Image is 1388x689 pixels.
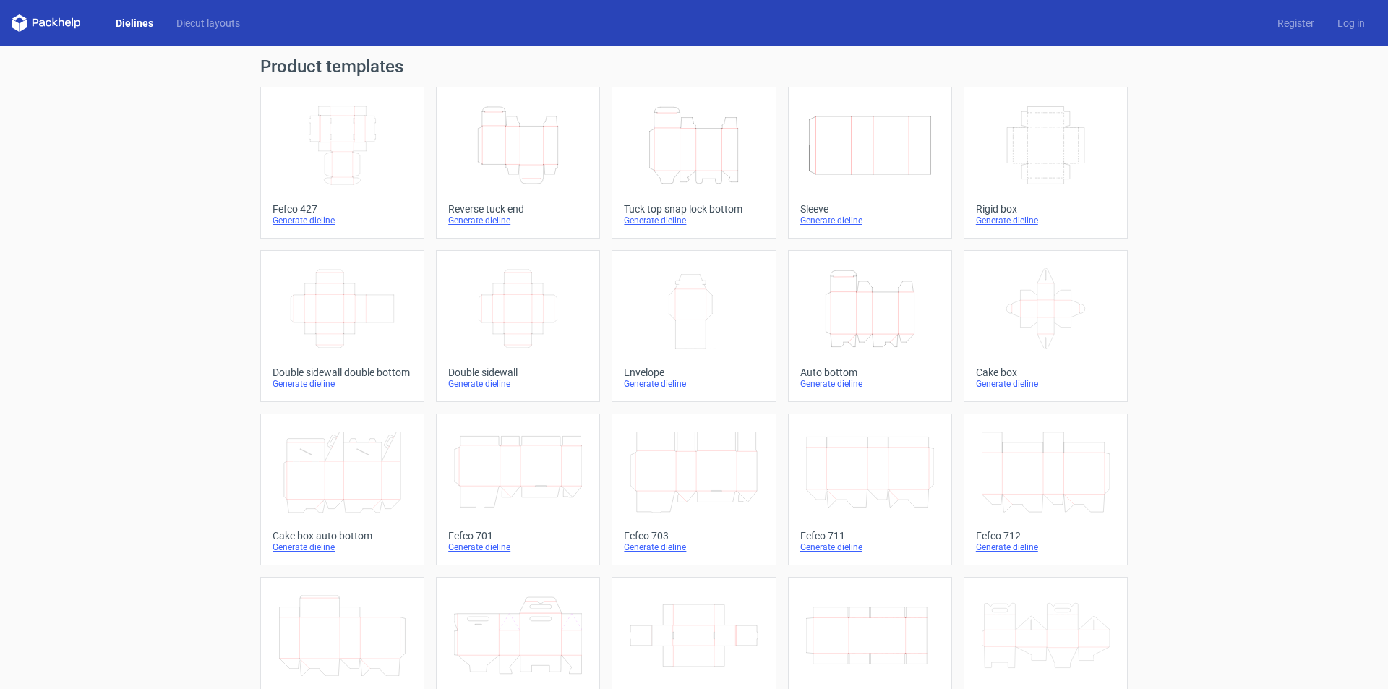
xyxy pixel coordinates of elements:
a: Diecut layouts [165,16,252,30]
div: Cake box auto bottom [273,530,412,542]
div: Generate dieline [624,215,763,226]
div: Fefco 701 [448,530,588,542]
div: Cake box [976,367,1115,378]
div: Fefco 711 [800,530,940,542]
div: Generate dieline [448,378,588,390]
div: Generate dieline [448,542,588,553]
div: Auto bottom [800,367,940,378]
a: Log in [1326,16,1376,30]
a: SleeveGenerate dieline [788,87,952,239]
a: Fefco 701Generate dieline [436,414,600,565]
a: Fefco 427Generate dieline [260,87,424,239]
a: Fefco 712Generate dieline [964,414,1128,565]
div: Envelope [624,367,763,378]
a: Cake boxGenerate dieline [964,250,1128,402]
div: Generate dieline [624,378,763,390]
div: Generate dieline [273,215,412,226]
a: Cake box auto bottomGenerate dieline [260,414,424,565]
div: Reverse tuck end [448,203,588,215]
div: Generate dieline [976,215,1115,226]
div: Rigid box [976,203,1115,215]
a: Tuck top snap lock bottomGenerate dieline [612,87,776,239]
a: Dielines [104,16,165,30]
div: Tuck top snap lock bottom [624,203,763,215]
div: Generate dieline [273,378,412,390]
a: Fefco 703Generate dieline [612,414,776,565]
a: EnvelopeGenerate dieline [612,250,776,402]
div: Generate dieline [800,378,940,390]
div: Generate dieline [976,378,1115,390]
a: Register [1266,16,1326,30]
h1: Product templates [260,58,1128,75]
div: Double sidewall double bottom [273,367,412,378]
a: Rigid boxGenerate dieline [964,87,1128,239]
div: Generate dieline [800,542,940,553]
div: Generate dieline [624,542,763,553]
div: Double sidewall [448,367,588,378]
a: Reverse tuck endGenerate dieline [436,87,600,239]
div: Fefco 712 [976,530,1115,542]
a: Auto bottomGenerate dieline [788,250,952,402]
div: Fefco 703 [624,530,763,542]
div: Fefco 427 [273,203,412,215]
a: Fefco 711Generate dieline [788,414,952,565]
div: Sleeve [800,203,940,215]
div: Generate dieline [273,542,412,553]
div: Generate dieline [448,215,588,226]
a: Double sidewallGenerate dieline [436,250,600,402]
div: Generate dieline [800,215,940,226]
div: Generate dieline [976,542,1115,553]
a: Double sidewall double bottomGenerate dieline [260,250,424,402]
